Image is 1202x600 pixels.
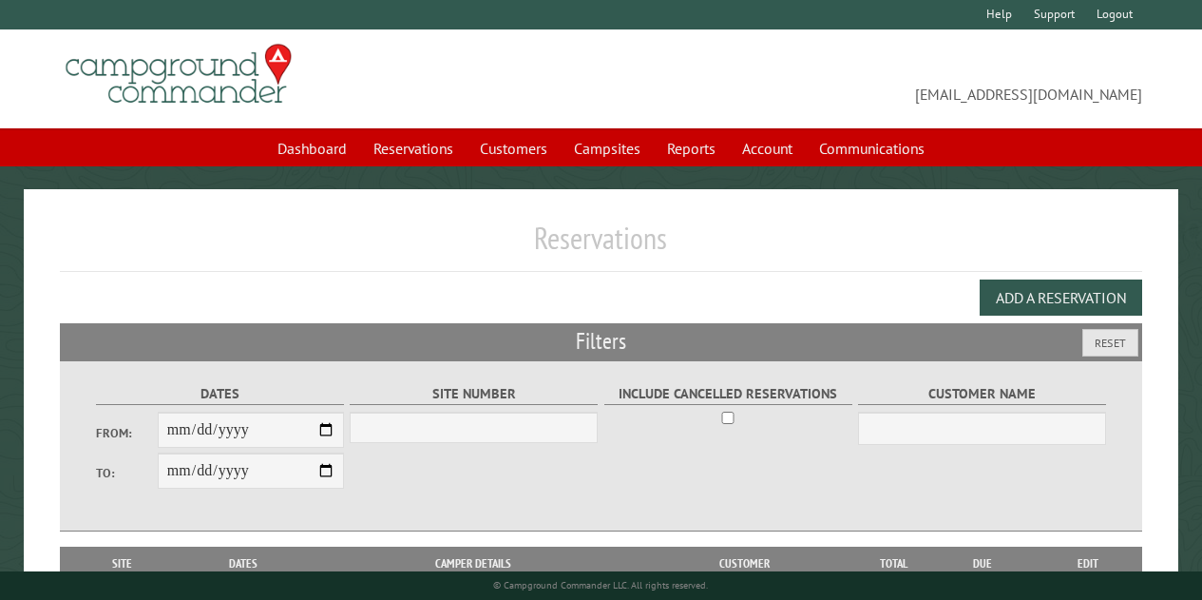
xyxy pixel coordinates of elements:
th: Site [69,547,174,581]
th: Camper Details [313,547,634,581]
a: Communications [808,130,936,166]
label: To: [96,464,158,482]
a: Reports [656,130,727,166]
a: Campsites [563,130,652,166]
button: Add a Reservation [980,280,1142,316]
a: Account [731,130,804,166]
label: From: [96,424,158,442]
a: Reservations [362,130,465,166]
th: Dates [175,547,313,581]
button: Reset [1082,329,1138,357]
h1: Reservations [60,220,1142,272]
label: Site Number [350,383,598,405]
label: Dates [96,383,344,405]
h2: Filters [60,323,1142,359]
a: Dashboard [266,130,358,166]
img: Campground Commander [60,37,297,111]
th: Customer [634,547,856,581]
th: Total [856,547,932,581]
th: Due [932,547,1034,581]
label: Include Cancelled Reservations [604,383,852,405]
span: [EMAIL_ADDRESS][DOMAIN_NAME] [601,52,1142,106]
a: Customers [468,130,559,166]
th: Edit [1033,547,1141,581]
label: Customer Name [858,383,1106,405]
small: © Campground Commander LLC. All rights reserved. [493,579,708,591]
